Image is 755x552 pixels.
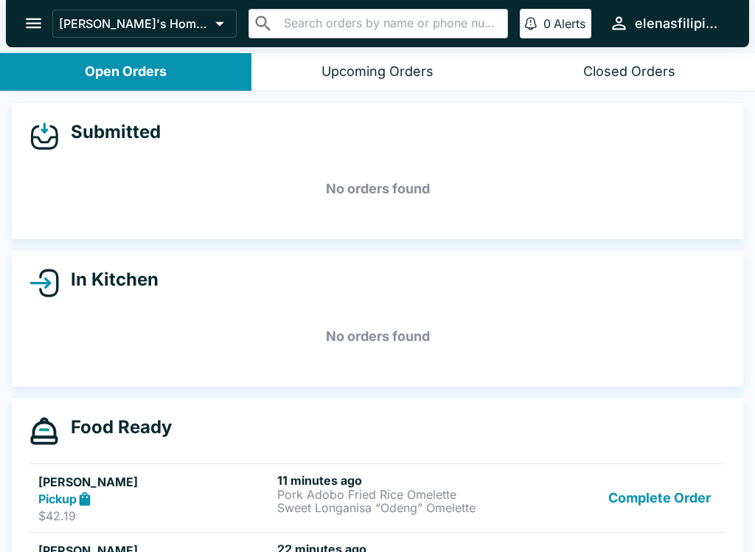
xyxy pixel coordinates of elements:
h6: 11 minutes ago [277,473,510,488]
a: [PERSON_NAME]Pickup$42.1911 minutes agoPork Adobo Fried Rice OmeletteSweet Longanisa “Odeng” Omel... [29,463,726,533]
h5: [PERSON_NAME] [38,473,271,491]
div: Upcoming Orders [321,63,434,80]
h5: No orders found [29,162,726,215]
strong: Pickup [38,491,77,506]
button: elenasfilipinofoods [603,7,731,39]
h4: Submitted [59,121,161,143]
p: Pork Adobo Fried Rice Omelette [277,488,510,501]
h4: Food Ready [59,416,172,438]
button: Complete Order [602,473,717,524]
p: Alerts [554,16,585,31]
button: [PERSON_NAME]'s Home of the Finest Filipino Foods [52,10,237,38]
div: elenasfilipinofoods [635,15,726,32]
div: Open Orders [85,63,167,80]
button: open drawer [15,4,52,42]
h5: No orders found [29,310,726,363]
h4: In Kitchen [59,269,159,291]
p: $42.19 [38,508,271,523]
p: 0 [543,16,551,31]
p: Sweet Longanisa “Odeng” Omelette [277,501,510,514]
input: Search orders by name or phone number [279,13,501,34]
p: [PERSON_NAME]'s Home of the Finest Filipino Foods [59,16,209,31]
div: Closed Orders [583,63,675,80]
